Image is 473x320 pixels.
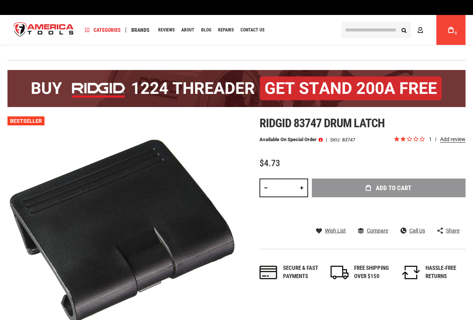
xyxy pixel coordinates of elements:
span: Compare [367,228,388,233]
a: Brands [128,25,153,35]
div: HASSLE-FREE RETURNS [426,264,466,280]
p: Available on Special Order [259,137,323,142]
span: Reviews [158,28,175,32]
img: returns [402,266,420,279]
span: Contact Us [240,28,264,32]
span: $4.73 [259,158,280,168]
a: store logo [7,16,80,44]
a: Repairs [215,25,237,35]
span: Brands [131,27,150,33]
span: Share [446,228,460,233]
a: 0 [444,15,458,45]
span: Repairs [218,28,234,32]
img: shipping [331,266,348,279]
a: About [178,25,198,35]
img: BOGO: Buy the RIDGID® 1224 Threader (26092), get the 92467 200A Stand FREE! [7,70,466,107]
div: FREE SHIPPING OVER $150 [354,264,394,280]
a: Contact Us [237,25,268,35]
span: 0 [455,31,457,35]
button: Search [397,23,411,37]
img: payments [259,266,277,279]
span: Rated 2.0 out of 5 stars 1 reviews [393,135,466,144]
span: 1 reviews [429,136,466,142]
span: Wish List [325,228,346,233]
a: Call Us [400,227,425,234]
span: About [181,28,194,32]
span: Call Us [409,228,425,233]
span: Ridgid 83747 drum latch [259,116,385,130]
span: Categories [85,27,121,33]
a: Blog [198,25,215,35]
div: Secure & fast payments [283,264,323,280]
a: Compare [358,227,388,234]
strong: SKU [330,137,342,142]
img: America Tools [7,16,80,44]
div: 83747 [342,137,355,142]
span: Blog [201,28,211,32]
a: Categories [82,25,124,35]
a: Wish List [316,227,346,234]
a: Reviews [155,25,178,35]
